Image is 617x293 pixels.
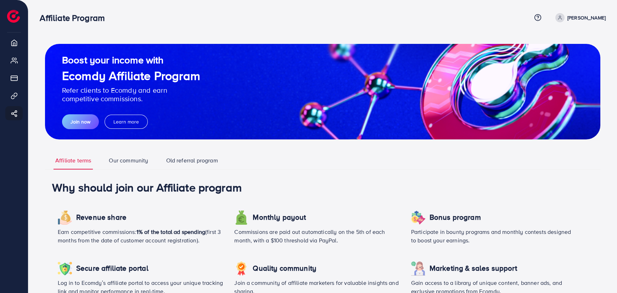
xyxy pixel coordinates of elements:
[62,54,200,66] h2: Boost your income with
[107,156,150,170] a: Our community
[253,264,316,273] h4: Quality community
[136,228,205,236] span: 1% of the total ad spending
[411,228,576,245] p: Participate in bounty programs and monthly contests designed to boost your earnings.
[54,156,93,170] a: Affiliate terms
[234,228,399,245] p: Commissions are paid out automatically on the 5th of each month, with a $100 threshold via PayPal.
[40,13,111,23] h3: Affiliate Program
[430,213,481,222] h4: Bonus program
[105,115,148,129] button: Learn more
[45,44,600,139] img: guide
[430,264,517,273] h4: Marketing & sales support
[62,86,200,94] p: Refer clients to Ecomdy and earn
[58,228,223,245] p: Earn competitive commissions: (first 3 months from the date of customer account registration).
[62,94,200,103] p: competitive commissions.
[234,262,248,276] img: icon revenue share
[411,211,425,225] img: icon revenue share
[71,118,90,125] span: Join now
[52,180,593,194] h1: Why should join our Affiliate program
[411,262,425,276] img: icon revenue share
[62,69,200,83] h1: Ecomdy Affiliate Program
[567,13,606,22] p: [PERSON_NAME]
[587,261,612,288] iframe: Chat
[76,264,148,273] h4: Secure affiliate portal
[253,213,306,222] h4: Monthly payout
[234,211,248,225] img: icon revenue share
[7,10,20,23] img: logo
[76,213,127,222] h4: Revenue share
[58,262,72,276] img: icon revenue share
[58,211,72,225] img: icon revenue share
[553,13,606,22] a: [PERSON_NAME]
[62,114,99,129] button: Join now
[164,156,220,170] a: Old referral program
